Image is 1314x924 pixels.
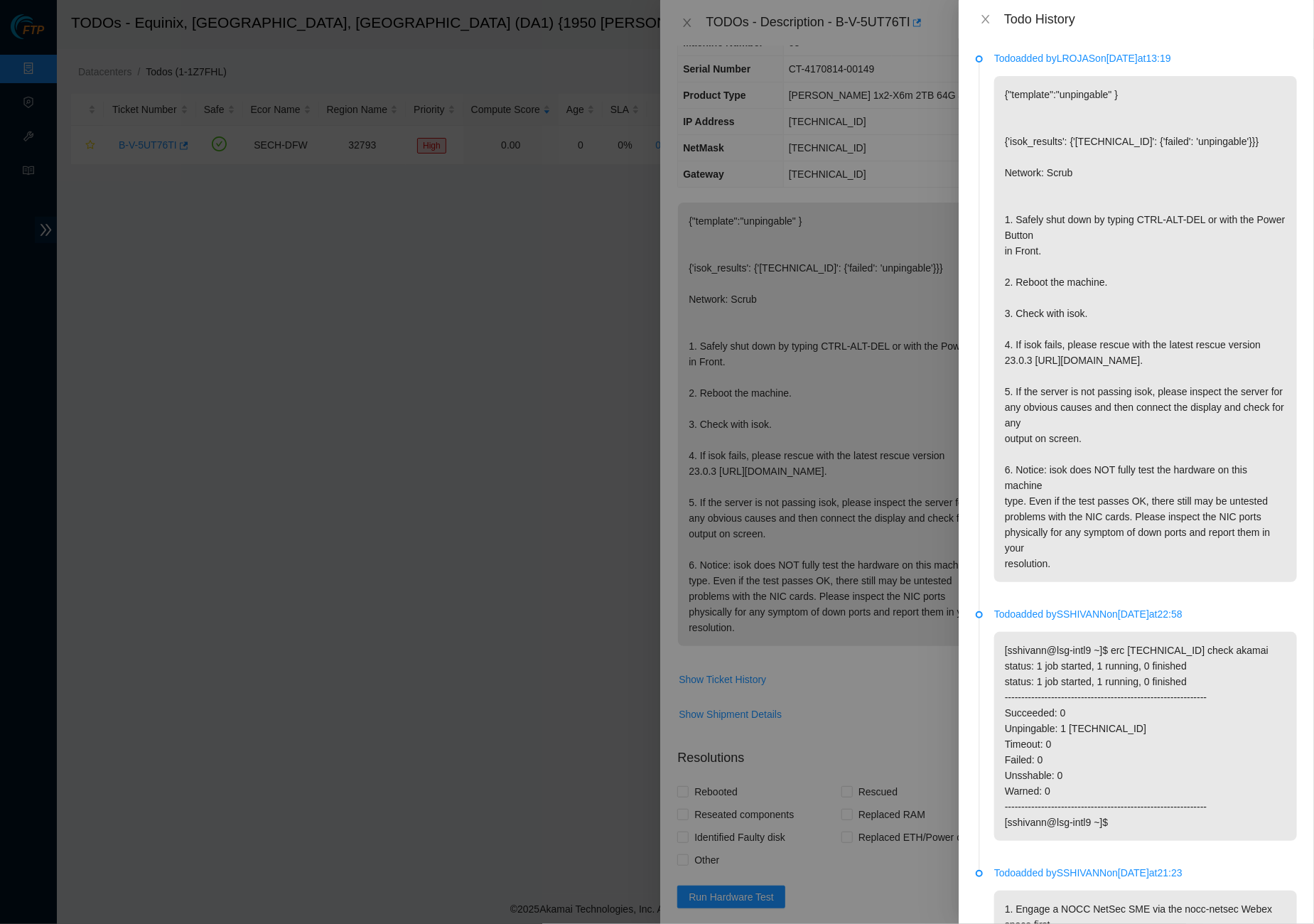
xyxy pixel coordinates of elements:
p: Todo added by LROJAS on [DATE] at 13:19 [994,50,1297,66]
p: Todo added by SSHIVANN on [DATE] at 21:23 [994,865,1297,881]
p: {"template":"unpingable" } {'isok_results': {'[TECHNICAL_ID]': {'failed': 'unpingable'}}} Network... [994,76,1297,582]
p: Todo added by SSHIVANN on [DATE] at 22:58 [994,606,1297,622]
button: Close [976,13,996,26]
span: close [980,14,991,25]
p: [sshivann@lsg-intl9 ~]$ erc [TECHNICAL_ID] check akamai status: 1 job started, 1 running, 0 finis... [994,632,1297,841]
div: Todo History [1004,11,1297,27]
